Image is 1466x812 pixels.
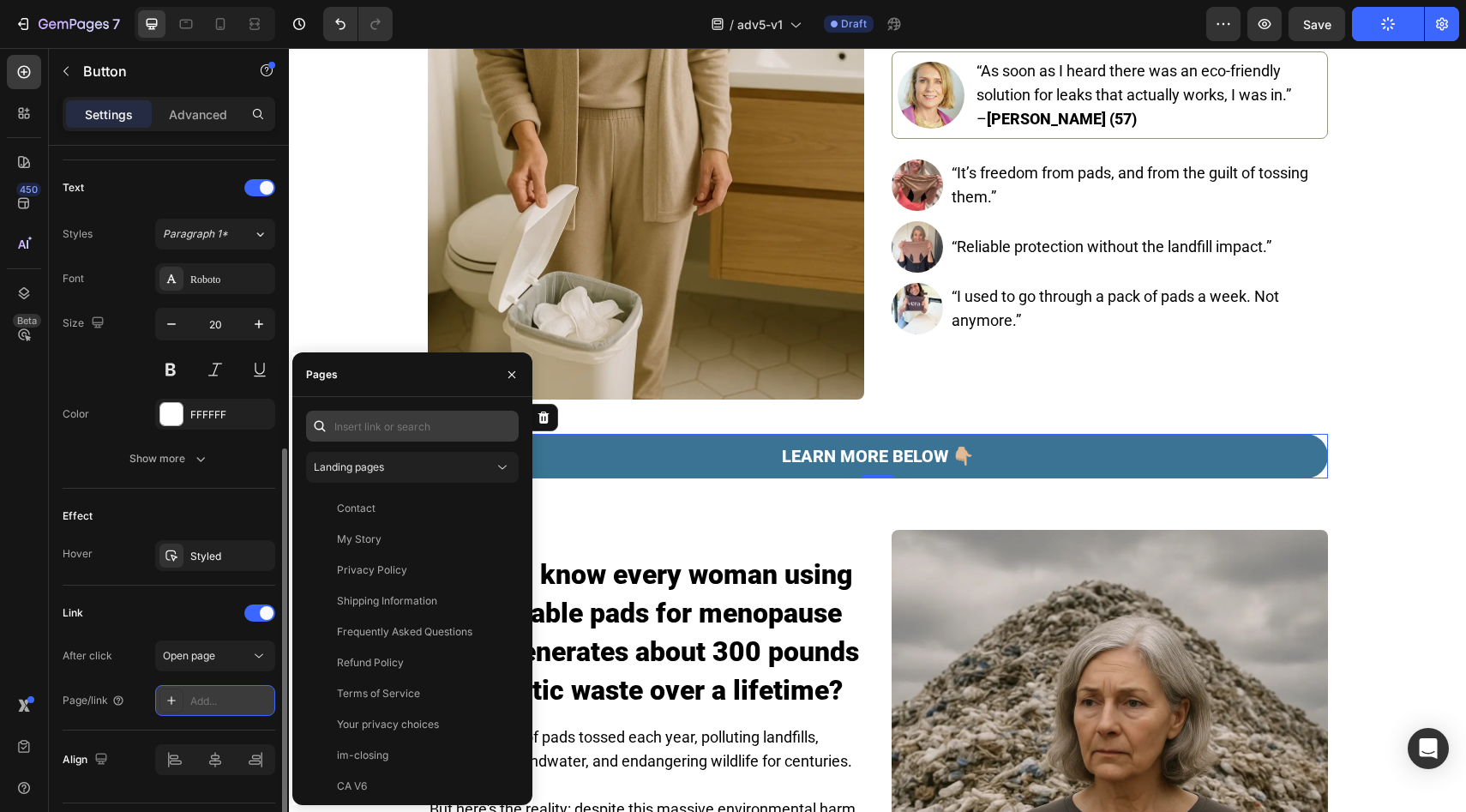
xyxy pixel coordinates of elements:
div: Color [63,406,89,422]
img: gempages_578454126820590203-33d2ee8a-ba32-4de3-b928-dcee5b6b11d5.webp [603,235,654,286]
div: Hover [63,546,93,562]
div: Styled [190,549,271,564]
img: gempages_578454126820590203-bcb16bb0-519a-4eed-abcf-c5536a7e1684.jpg [609,14,676,81]
button: 7 [7,7,128,41]
div: Effect [63,508,93,524]
div: Size [63,312,108,335]
input: Insert link or search [306,411,519,442]
div: Button [160,362,199,377]
h2: Did you know every woman using disposable pads for menopause leaks generates about 300 pounds of ... [139,506,575,664]
div: 450 [16,183,41,196]
div: Font [63,271,84,286]
button: Open page [155,641,275,671]
span: / [730,15,734,33]
div: im-closing [337,748,388,763]
span: Save [1303,17,1331,32]
div: Pages [306,367,338,382]
div: Styles [63,226,93,242]
p: 7 [112,14,120,34]
span: adv5-v1 [737,15,783,33]
p: “I used to go through a pack of pads a week. Not anymore.” [663,237,1037,285]
p: “Reliable protection without the landfill impact.” [663,187,982,211]
span: Open page [163,649,215,662]
div: Link [63,605,83,621]
div: Add... [190,694,271,709]
div: CA V6 [337,779,367,794]
button: Show more [63,443,275,474]
p: “It’s freedom from pads, and from the guilt of tossing them.” [663,113,1037,161]
div: Contact [337,501,376,516]
div: Refund Policy [337,655,404,671]
div: Text [63,180,84,195]
div: Undo/Redo [323,7,393,41]
button: Save [1289,7,1345,41]
div: Shipping Information [337,593,437,609]
div: Your privacy choices [337,717,439,732]
div: Beta [13,314,41,328]
span: Landing pages [314,460,384,473]
p: But here's the reality: despite this massive environmental harm, disposable pads simply don't wor... [141,749,574,797]
img: gempages_578454126820590203-37709ada-4aa5-45b5-8679-423b1961c6ef.png [603,173,654,225]
div: After click [63,648,112,664]
p: “As soon as I heard there was an eco-friendly solution for leaks that actually works, I was in.” – [688,11,1031,83]
p: Settings [85,105,133,123]
div: FFFFFF [190,407,271,423]
div: My Story [337,532,382,547]
div: Frequently Asked Questions [337,624,472,640]
button: <p><strong>LEARN MORE BELOW 👇🏼</strong></p> [139,386,1039,430]
div: Open Intercom Messenger [1408,728,1449,769]
button: Paragraph 1* [155,219,275,250]
p: Advanced [169,105,227,123]
div: Terms of Service [337,686,420,701]
span: Paragraph 1* [163,226,228,242]
img: gempages_578454126820590203-2df61536-c1ee-493c-8dd2-5d428409cbad.webp [603,111,654,163]
strong: [PERSON_NAME] (57) [698,62,848,80]
p: Button [83,61,229,81]
strong: LEARN MORE BELOW 👇🏼 [493,398,685,418]
div: Show more [129,450,209,467]
div: Align [63,749,111,772]
iframe: Design area [289,48,1466,812]
div: Privacy Policy [337,562,407,578]
div: Roboto [190,272,271,287]
span: Draft [841,16,867,32]
p: That's billions of pads tossed each year, polluting landfills, poisoning groundwater, and endange... [141,677,574,725]
button: Landing pages [306,452,519,483]
div: Page/link [63,693,125,708]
